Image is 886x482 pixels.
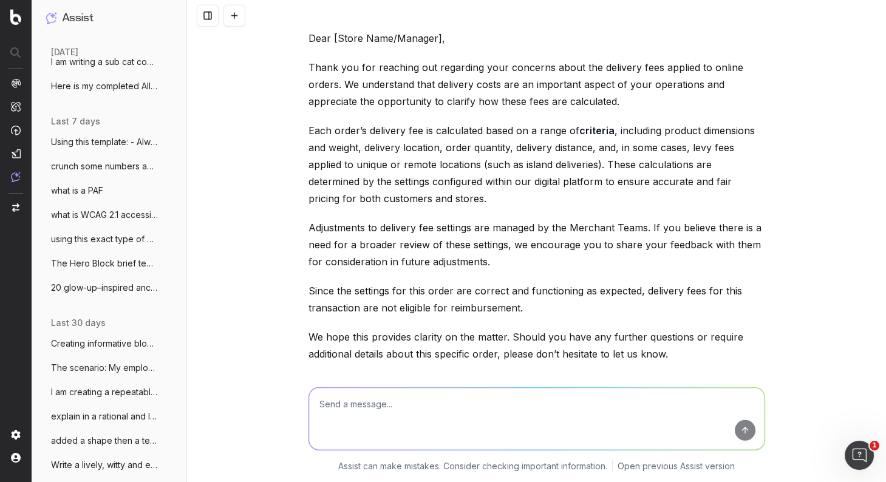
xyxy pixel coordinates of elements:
button: The Hero Block brief template Engaging [41,254,177,273]
img: Studio [11,149,21,158]
p: Adjustments to delivery fee settings are managed by the Merchant Teams. If you believe there is a... [308,219,765,270]
button: I am writing a sub cat content creation [41,52,177,72]
span: Using this template: - Always use simple [51,136,158,148]
strong: criteria [579,124,615,137]
img: Botify logo [10,9,21,25]
button: using this exact type of content templat [41,229,177,249]
p: Since the settings for this order are correct and functioning as expected, delivery fees for this... [308,282,765,316]
span: Write a lively, witty and engaging meta [51,459,158,471]
span: last 30 days [51,317,106,329]
span: explain in a rational and logical manner [51,410,158,423]
span: The Hero Block brief template Engaging [51,257,158,270]
p: Dear [Store Name/Manager], [308,30,765,47]
button: I am creating a repeatable prompt to gen [41,382,177,402]
button: The scenario: My employee is on to a sec [41,358,177,378]
img: My account [11,453,21,463]
button: Here is my completed All BBQs content pa [41,76,177,96]
img: Analytics [11,78,21,88]
img: Activation [11,125,21,135]
span: 1 [870,441,879,450]
button: 20 glow-up–inspired anchor text lines fo [41,278,177,297]
button: Using this template: - Always use simple [41,132,177,152]
button: Write a lively, witty and engaging meta [41,455,177,475]
button: explain in a rational and logical manner [41,407,177,426]
h1: Assist [62,10,94,27]
span: last 7 days [51,115,100,127]
span: Here is my completed All BBQs content pa [51,80,158,92]
p: Each order’s delivery fee is calculated based on a range of , including product dimensions and we... [308,122,765,207]
button: what is a PAF [41,181,177,200]
button: added a shape then a text box within on [41,431,177,450]
span: using this exact type of content templat [51,233,158,245]
span: 20 glow-up–inspired anchor text lines fo [51,282,158,294]
span: what is a PAF [51,185,103,197]
img: Assist [11,172,21,182]
img: Setting [11,430,21,440]
span: I am writing a sub cat content creation [51,56,158,68]
button: Assist [46,10,172,27]
img: Intelligence [11,101,21,112]
iframe: Intercom live chat [845,441,874,470]
a: Open previous Assist version [618,460,735,472]
p: Thank you for reaching out regarding your concerns about the delivery fees applied to online orde... [308,59,765,110]
span: crunch some numbers and gather data to g [51,160,158,172]
button: what is WCAG 2.1 accessibility requireme [41,205,177,225]
span: added a shape then a text box within on [51,435,158,447]
span: [DATE] [51,46,78,58]
span: I am creating a repeatable prompt to gen [51,386,158,398]
p: We hope this provides clarity on the matter. Should you have any further questions or require add... [308,328,765,362]
span: The scenario: My employee is on to a sec [51,362,158,374]
span: Creating informative block (of this leng [51,338,158,350]
img: Switch project [12,203,19,212]
span: what is WCAG 2.1 accessibility requireme [51,209,158,221]
p: Assist can make mistakes. Consider checking important information. [338,460,607,472]
button: Creating informative block (of this leng [41,334,177,353]
button: crunch some numbers and gather data to g [41,157,177,176]
img: Assist [46,12,57,24]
